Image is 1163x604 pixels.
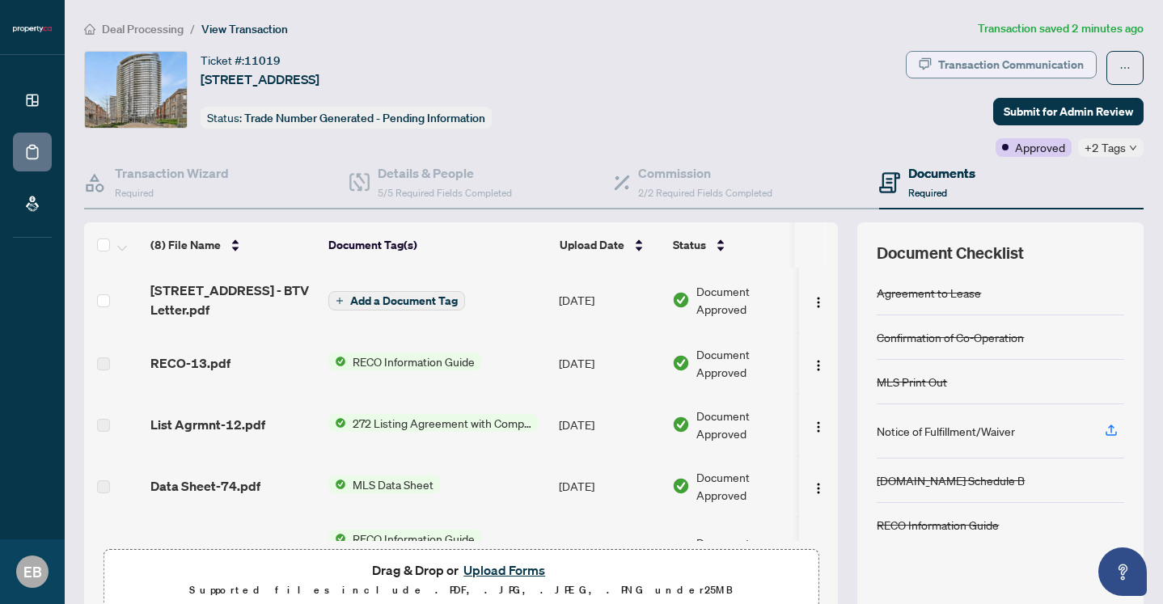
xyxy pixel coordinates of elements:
[1098,547,1147,596] button: Open asap
[877,422,1015,440] div: Notice of Fulfillment/Waiver
[978,19,1144,38] article: Transaction saved 2 minutes ago
[993,98,1144,125] button: Submit for Admin Review
[906,51,1097,78] button: Transaction Communication
[552,517,666,586] td: [DATE]
[346,530,481,547] span: RECO Information Guide
[346,475,440,493] span: MLS Data Sheet
[806,412,831,437] button: Logo
[908,163,975,183] h4: Documents
[696,282,797,318] span: Document Approved
[552,268,666,332] td: [DATE]
[938,52,1084,78] div: Transaction Communication
[552,455,666,517] td: [DATE]
[696,407,797,442] span: Document Approved
[85,52,187,128] img: IMG-W12401458_1.jpg
[638,187,772,199] span: 2/2 Required Fields Completed
[328,530,481,573] button: Status IconRECO Information Guide
[672,477,690,495] img: Document Status
[1085,138,1126,157] span: +2 Tags
[336,297,344,305] span: plus
[150,236,221,254] span: (8) File Name
[1004,99,1133,125] span: Submit for Admin Review
[552,332,666,394] td: [DATE]
[673,236,706,254] span: Status
[190,19,195,38] li: /
[459,560,550,581] button: Upload Forms
[114,581,808,600] p: Supported files include .PDF, .JPG, .JPEG, .PNG under 25 MB
[150,281,315,319] span: [STREET_ADDRESS] - BTV Letter.pdf
[806,350,831,376] button: Logo
[877,328,1024,346] div: Confirmation of Co-Operation
[244,111,485,125] span: Trade Number Generated - Pending Information
[1129,144,1137,152] span: down
[378,163,512,183] h4: Details & People
[1119,62,1131,74] span: ellipsis
[102,22,184,36] span: Deal Processing
[328,290,465,311] button: Add a Document Tag
[638,163,772,183] h4: Commission
[13,24,52,34] img: logo
[378,187,512,199] span: 5/5 Required Fields Completed
[672,291,690,309] img: Document Status
[812,482,825,495] img: Logo
[908,187,947,199] span: Required
[1015,138,1065,156] span: Approved
[696,534,797,569] span: Document Approved
[806,287,831,313] button: Logo
[812,359,825,372] img: Logo
[672,416,690,433] img: Document Status
[84,23,95,35] span: home
[328,353,346,370] img: Status Icon
[201,107,492,129] div: Status:
[328,414,346,432] img: Status Icon
[877,373,947,391] div: MLS Print Out
[328,475,440,493] button: Status IconMLS Data Sheet
[201,22,288,36] span: View Transaction
[806,473,831,499] button: Logo
[696,345,797,381] span: Document Approved
[328,353,481,370] button: Status IconRECO Information Guide
[877,471,1025,489] div: [DOMAIN_NAME] Schedule B
[877,284,981,302] div: Agreement to Lease
[150,415,265,434] span: List Agrmnt-12.pdf
[346,414,538,432] span: 272 Listing Agreement with Company Schedule A
[150,353,230,373] span: RECO-13.pdf
[115,187,154,199] span: Required
[553,222,666,268] th: Upload Date
[696,468,797,504] span: Document Approved
[877,242,1024,264] span: Document Checklist
[552,394,666,455] td: [DATE]
[672,354,690,372] img: Document Status
[372,560,550,581] span: Drag & Drop or
[328,414,538,432] button: Status Icon272 Listing Agreement with Company Schedule A
[144,222,322,268] th: (8) File Name
[350,295,458,306] span: Add a Document Tag
[328,291,465,310] button: Add a Document Tag
[328,475,346,493] img: Status Icon
[201,70,319,89] span: [STREET_ADDRESS]
[322,222,553,268] th: Document Tag(s)
[23,560,42,583] span: EB
[201,51,281,70] div: Ticket #:
[560,236,624,254] span: Upload Date
[877,516,999,534] div: RECO Information Guide
[115,163,229,183] h4: Transaction Wizard
[150,476,260,496] span: Data Sheet-74.pdf
[666,222,804,268] th: Status
[812,296,825,309] img: Logo
[346,353,481,370] span: RECO Information Guide
[328,530,346,547] img: Status Icon
[812,420,825,433] img: Logo
[244,53,281,68] span: 11019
